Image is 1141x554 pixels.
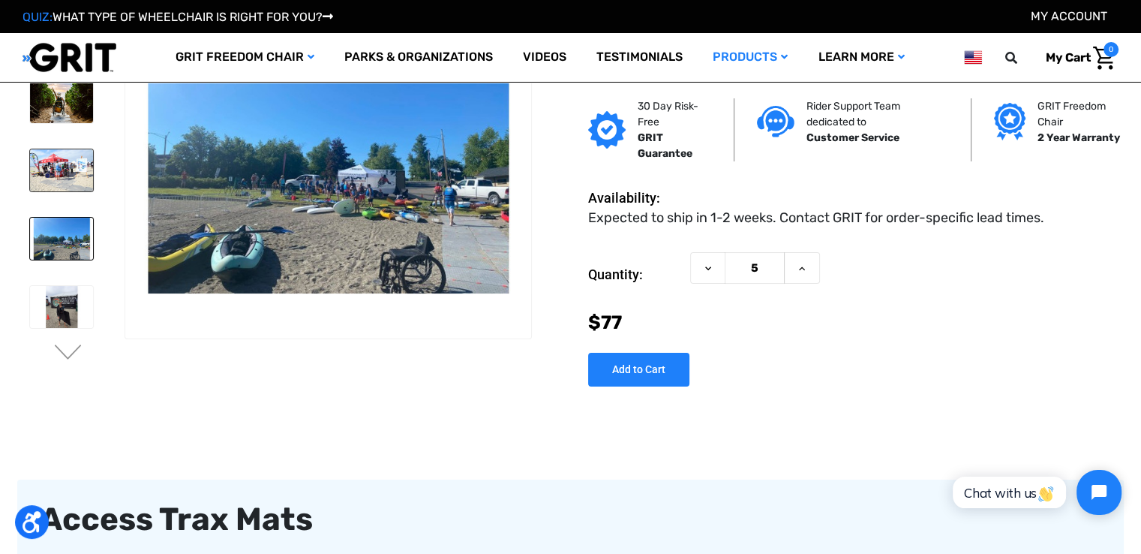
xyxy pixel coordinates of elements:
img: us.png [964,48,982,67]
img: GRIT All-Terrain Wheelchair and Mobility Equipment [23,42,116,73]
label: Quantity: [588,251,683,297]
a: Learn More [803,33,919,82]
img: Cart [1093,47,1115,70]
p: 30 Day Risk-Free [638,98,711,129]
img: Access Trax Mats [30,81,93,123]
img: Access Trax Mats [125,23,531,294]
iframe: Tidio Chat [936,457,1134,528]
input: Search [1012,42,1034,74]
strong: GRIT Guarantee [638,131,692,159]
img: Grit freedom [994,103,1025,140]
a: Videos [508,33,581,82]
img: Access Trax Mats [30,286,93,328]
button: Go to slide 3 of 6 [53,345,84,363]
img: Access Trax Mats [30,218,93,260]
a: Account [1031,9,1107,23]
strong: Customer Service [806,131,899,143]
a: Testimonials [581,33,698,82]
img: Access Trax Mats [30,149,93,191]
a: Products [698,33,803,82]
span: My Cart [1046,50,1091,65]
span: QUIZ: [23,10,53,24]
p: GRIT Freedom Chair [1037,98,1124,129]
span: 0 [1103,42,1118,57]
dt: Availability: [588,187,683,207]
a: GRIT Freedom Chair [161,33,329,82]
dd: Expected to ship in 1-2 weeks. Contact GRIT for order-specific lead times. [588,207,1044,227]
strong: 2 Year Warranty [1037,131,1120,143]
a: Cart with 0 items [1034,42,1118,74]
p: Rider Support Team dedicated to [806,98,948,129]
span: $77 [588,311,622,333]
a: Parks & Organizations [329,33,508,82]
img: Customer service [757,106,794,137]
input: Add to Cart [588,353,689,387]
img: GRIT Guarantee [588,110,626,148]
a: QUIZ:WHAT TYPE OF WHEELCHAIR IS RIGHT FOR YOU? [23,10,333,24]
div: Access Trax Mats [40,502,1101,537]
